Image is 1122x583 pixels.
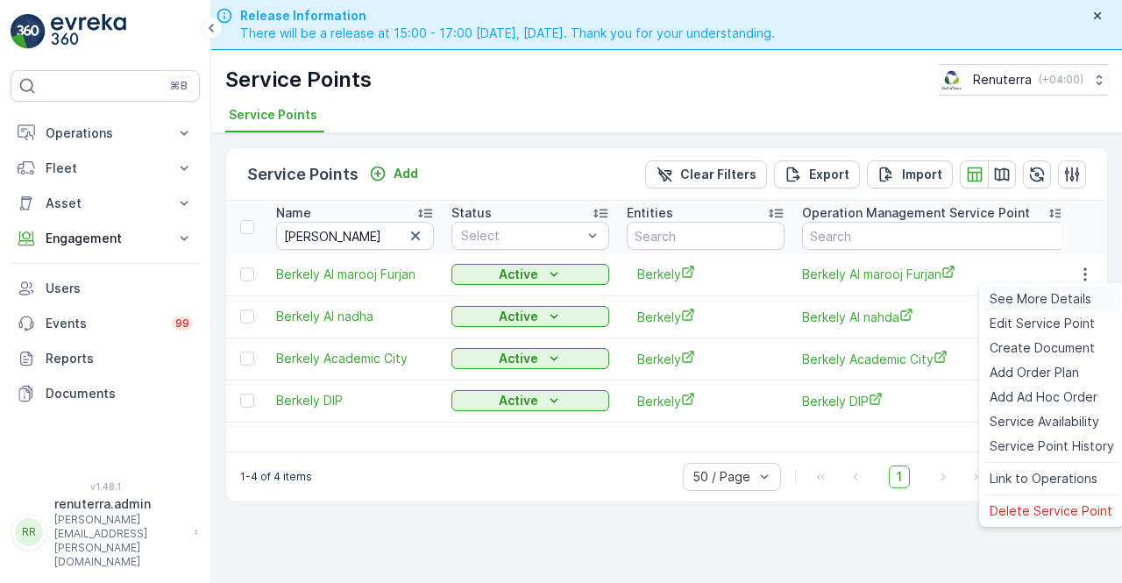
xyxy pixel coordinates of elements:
[902,166,942,183] p: Import
[46,230,165,247] p: Engagement
[11,341,200,376] a: Reports
[46,124,165,142] p: Operations
[990,437,1114,455] span: Service Point History
[276,204,311,222] p: Name
[46,350,193,367] p: Reports
[983,311,1121,336] a: Edit Service Point
[990,502,1112,520] span: Delete Service Point
[461,227,582,245] p: Select
[637,265,774,283] a: Berkely
[175,316,189,331] p: 99
[54,513,186,569] p: [PERSON_NAME][EMAIL_ADDRESS][PERSON_NAME][DOMAIN_NAME]
[451,390,609,411] button: Active
[802,222,1065,250] input: Search
[276,308,434,325] a: Berkely Al nadha
[46,160,165,177] p: Fleet
[645,160,767,188] button: Clear Filters
[46,315,161,332] p: Events
[276,350,434,367] a: Berkely Academic City
[451,348,609,369] button: Active
[973,71,1032,89] p: Renuterra
[451,204,492,222] p: Status
[990,388,1097,406] span: Add Ad Hoc Order
[637,308,774,326] a: Berkely
[247,162,359,187] p: Service Points
[809,166,849,183] p: Export
[225,66,372,94] p: Service Points
[51,14,126,49] img: logo_light-DOdMpM7g.png
[15,518,43,546] div: RR
[627,222,785,250] input: Search
[451,306,609,327] button: Active
[11,14,46,49] img: logo
[240,25,775,42] span: There will be a release at 15:00 - 17:00 [DATE], [DATE]. Thank you for your understanding.
[229,106,317,124] span: Service Points
[990,339,1095,357] span: Create Document
[939,70,966,89] img: Screenshot_2024-07-26_at_13.33.01.png
[802,265,1065,283] a: Berkely Al marooj Furjan
[46,385,193,402] p: Documents
[802,350,1065,368] a: Berkely Academic City
[939,64,1108,96] button: Renuterra(+04:00)
[240,394,254,408] div: Toggle Row Selected
[394,165,418,182] p: Add
[983,385,1121,409] a: Add Ad Hoc Order
[499,266,538,283] p: Active
[11,186,200,221] button: Asset
[11,271,200,306] a: Users
[276,392,434,409] a: Berkely DIP
[362,163,425,184] button: Add
[990,470,1097,487] span: Link to Operations
[240,309,254,323] div: Toggle Row Selected
[637,392,774,410] a: Berkely
[627,204,673,222] p: Entities
[11,495,200,569] button: RRrenuterra.admin[PERSON_NAME][EMAIL_ADDRESS][PERSON_NAME][DOMAIN_NAME]
[11,481,200,492] span: v 1.48.1
[867,160,953,188] button: Import
[240,267,254,281] div: Toggle Row Selected
[499,350,538,367] p: Active
[240,352,254,366] div: Toggle Row Selected
[240,470,312,484] p: 1-4 of 4 items
[802,392,1065,410] a: Berkely DIP
[983,360,1121,385] a: Add Order Plan
[802,204,1030,222] p: Operation Management Service Point
[276,222,434,250] input: Search
[170,79,188,93] p: ⌘B
[11,151,200,186] button: Fleet
[802,308,1065,326] a: Berkely Al nahda
[774,160,860,188] button: Export
[276,266,434,283] a: Berkely Al marooj Furjan
[46,280,193,297] p: Users
[990,413,1099,430] span: Service Availability
[46,195,165,212] p: Asset
[499,308,538,325] p: Active
[499,392,538,409] p: Active
[990,364,1079,381] span: Add Order Plan
[889,466,910,488] span: 1
[11,376,200,411] a: Documents
[11,306,200,341] a: Events99
[990,315,1095,332] span: Edit Service Point
[680,166,756,183] p: Clear Filters
[990,290,1091,308] span: See More Details
[11,116,200,151] button: Operations
[637,350,774,368] a: Berkely
[240,7,775,25] span: Release Information
[11,221,200,256] button: Engagement
[451,264,609,285] button: Active
[983,287,1121,311] a: See More Details
[1039,73,1083,87] p: ( +04:00 )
